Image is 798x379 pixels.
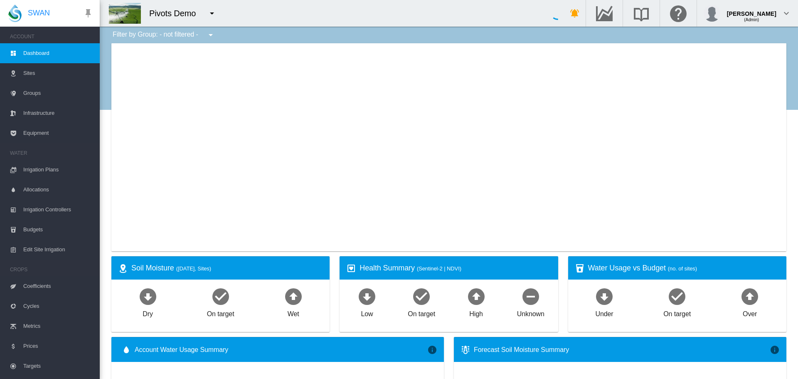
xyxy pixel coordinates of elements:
[23,200,93,220] span: Irrigation Controllers
[357,286,377,306] md-icon: icon-arrow-down-bold-circle
[121,345,131,355] md-icon: icon-water
[466,286,486,306] md-icon: icon-arrow-up-bold-circle
[770,345,780,355] md-icon: icon-information
[663,306,691,319] div: On target
[283,286,303,306] md-icon: icon-arrow-up-bold-circle
[23,160,93,180] span: Irrigation Plans
[594,286,614,306] md-icon: icon-arrow-down-bold-circle
[202,27,219,43] button: icon-menu-down
[23,103,93,123] span: Infrastructure
[411,286,431,306] md-icon: icon-checkbox-marked-circle
[781,8,791,18] md-icon: icon-chevron-down
[575,263,585,273] md-icon: icon-cup-water
[108,3,141,24] img: DwraFM8HQLsLAAAAAElFTkSuQmCC
[517,306,544,319] div: Unknown
[10,30,93,43] span: ACCOUNT
[740,286,760,306] md-icon: icon-arrow-up-bold-circle
[743,306,757,319] div: Over
[596,306,613,319] div: Under
[417,265,461,272] span: (Sentinel-2 | NDVI)
[23,240,93,260] span: Edit Site Irrigation
[207,8,217,18] md-icon: icon-menu-down
[23,43,93,63] span: Dashboard
[131,263,323,273] div: Soil Moisture
[474,345,770,354] div: Forecast Soil Moisture Summary
[8,5,22,22] img: SWAN-Landscape-Logo-Colour-drop.png
[461,345,470,355] md-icon: icon-thermometer-lines
[361,306,373,319] div: Low
[138,286,158,306] md-icon: icon-arrow-down-bold-circle
[668,265,697,272] span: (no. of sites)
[668,8,688,18] md-icon: Click here for help
[204,5,220,22] button: icon-menu-down
[211,286,231,306] md-icon: icon-checkbox-marked-circle
[588,263,780,273] div: Water Usage vs Budget
[631,8,651,18] md-icon: Search the knowledge base
[360,263,551,273] div: Health Summary
[23,220,93,240] span: Budgets
[566,5,583,22] button: icon-bell-ring
[667,286,687,306] md-icon: icon-checkbox-marked-circle
[288,306,299,319] div: Wet
[23,336,93,356] span: Prices
[149,7,203,19] div: Pivots Demo
[23,316,93,336] span: Metrics
[427,345,437,355] md-icon: icon-information
[23,276,93,296] span: Coefficients
[135,345,427,354] span: Account Water Usage Summary
[23,63,93,83] span: Sites
[346,263,356,273] md-icon: icon-heart-box-outline
[118,263,128,273] md-icon: icon-map-marker-radius
[83,8,93,18] md-icon: icon-pin
[23,356,93,376] span: Targets
[143,306,153,319] div: Dry
[176,265,211,272] span: ([DATE], Sites)
[570,8,580,18] md-icon: icon-bell-ring
[106,27,222,43] div: Filter by Group: - not filtered -
[23,180,93,200] span: Allocations
[23,296,93,316] span: Cycles
[23,83,93,103] span: Groups
[594,8,614,18] md-icon: Go to the Data Hub
[727,6,776,15] div: [PERSON_NAME]
[744,17,759,22] span: (Admin)
[207,306,234,319] div: On target
[469,306,483,319] div: High
[521,286,541,306] md-icon: icon-minus-circle
[704,5,720,22] img: profile.jpg
[10,146,93,160] span: WATER
[28,8,50,18] span: SWAN
[23,123,93,143] span: Equipment
[206,30,216,40] md-icon: icon-menu-down
[408,306,435,319] div: On target
[10,263,93,276] span: CROPS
